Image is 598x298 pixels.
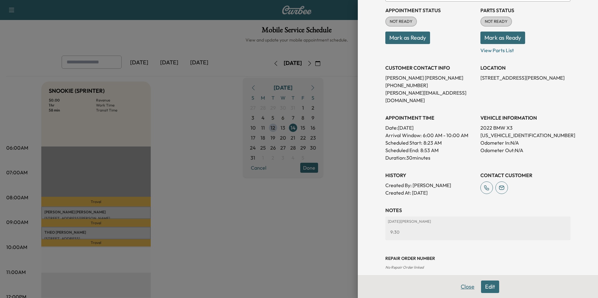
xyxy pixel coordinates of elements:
[385,255,570,261] h3: Repair Order number
[480,74,570,82] p: [STREET_ADDRESS][PERSON_NAME]
[385,206,570,214] h3: NOTES
[385,132,475,139] p: Arrival Window:
[423,139,442,147] p: 8:23 AM
[385,189,475,196] p: Created At : [DATE]
[385,82,475,89] p: [PHONE_NUMBER]
[481,281,499,293] button: Edit
[480,124,570,132] p: 2022 BMW X3
[480,114,570,122] h3: VEHICLE INFORMATION
[385,265,424,270] span: No Repair Order linked
[388,219,568,224] p: [DATE] | [PERSON_NAME]
[385,114,475,122] h3: APPOINTMENT TIME
[386,18,416,25] span: NOT READY
[480,139,570,147] p: Odometer In: N/A
[385,124,475,132] p: Date: [DATE]
[480,7,570,14] h3: Parts Status
[480,32,525,44] button: Mark as Ready
[385,74,475,82] p: [PERSON_NAME] [PERSON_NAME]
[480,147,570,154] p: Odometer Out: N/A
[385,154,475,161] p: Duration: 30 minutes
[385,32,430,44] button: Mark as Ready
[385,147,419,154] p: Scheduled End:
[423,132,468,139] span: 6:00 AM - 10:00 AM
[385,171,475,179] h3: History
[457,281,479,293] button: Close
[420,147,438,154] p: 8:53 AM
[385,181,475,189] p: Created By : [PERSON_NAME]
[480,44,570,54] p: View Parts List
[480,171,570,179] h3: CONTACT CUSTOMER
[385,64,475,72] h3: CUSTOMER CONTACT INFO
[385,89,475,104] p: [PERSON_NAME][EMAIL_ADDRESS][DOMAIN_NAME]
[385,7,475,14] h3: Appointment Status
[481,18,511,25] span: NOT READY
[385,139,422,147] p: Scheduled Start:
[480,132,570,139] p: [US_VEHICLE_IDENTIFICATION_NUMBER]
[388,226,568,238] div: 9:30
[480,64,570,72] h3: LOCATION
